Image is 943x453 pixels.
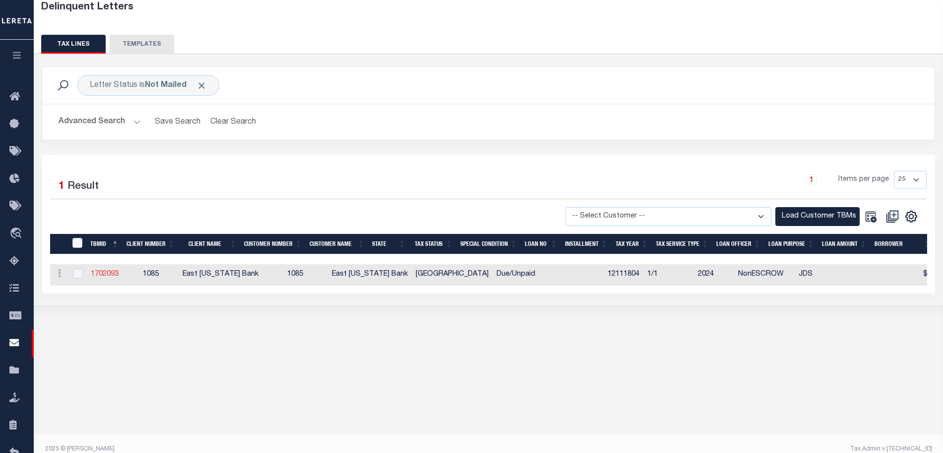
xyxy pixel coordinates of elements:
[521,234,561,254] th: LOAN NO: activate to sort column ascending
[694,264,734,286] td: 2024
[806,174,817,185] a: 1
[838,174,889,185] span: Items per page
[871,234,934,254] th: BORROWER: activate to sort column ascending
[77,75,219,96] div: Letter Status is
[764,234,818,254] th: LOAN PURPOSE: activate to sort column ascending
[9,227,25,240] i: travel_explore
[368,234,409,254] th: STATE: activate to sort column ascending
[328,264,412,286] td: East [US_STATE] Bank
[409,234,456,254] th: Tax Status: activate to sort column ascending
[412,264,493,286] td: [GEOGRAPHIC_DATA]
[67,179,99,195] label: Result
[456,234,521,254] th: Special Condition: activate to sort column ascending
[91,271,119,278] a: 1702093
[818,234,871,254] th: LOAN AMOUNT: activate to sort column ascending
[183,271,258,278] span: East [US_STATE] Bank
[240,234,306,254] th: Customer Number: activate to sort column ascending
[795,264,847,286] td: JDS
[612,234,652,254] th: Tax Year: activate to sort column ascending
[59,112,141,132] button: Advanced Search
[287,271,303,278] span: 1085
[179,234,241,254] th: Client Name: activate to sort column ascending
[149,112,206,132] button: Save Search
[196,80,207,91] span: Click to Remove
[643,264,694,286] td: 1/1
[604,264,643,286] td: 12111804
[712,234,764,254] th: LOAN OFFICER: activate to sort column ascending
[206,112,260,132] button: Clear Search
[145,81,187,89] b: Not Mailed
[775,207,860,226] button: Load Customer TBMs
[110,35,174,54] button: TEMPLATES
[41,35,106,54] button: TAX LINES
[143,271,159,278] span: 1085
[652,234,712,254] th: Tax Service Type: activate to sort column ascending
[306,234,368,254] th: Customer Name: activate to sort column ascending
[123,234,179,254] th: Client Number: activate to sort column ascending
[561,234,612,254] th: Installment: activate to sort column ascending
[59,181,64,192] span: 1
[734,264,795,286] td: NonESCROW
[497,271,535,278] span: Due/Unpaid
[86,234,123,254] th: TBMID: activate to sort column descending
